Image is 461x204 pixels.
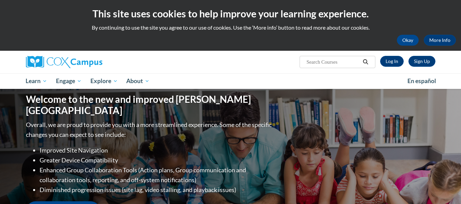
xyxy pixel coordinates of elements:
[408,56,435,67] a: Register
[26,56,102,68] img: Cox Campus
[40,145,273,155] li: Improved Site Navigation
[360,58,371,66] button: Search
[40,165,273,185] li: Enhanced Group Collaboration Tools (Action plans, Group communication and collaboration tools, re...
[403,74,441,88] a: En español
[86,73,122,89] a: Explore
[21,73,52,89] a: Learn
[5,7,456,20] h2: This site uses cookies to help improve your learning experience.
[26,56,156,68] a: Cox Campus
[16,73,446,89] div: Main menu
[122,73,154,89] a: About
[407,77,436,84] span: En español
[56,77,82,85] span: Engage
[424,35,456,46] a: More Info
[126,77,149,85] span: About
[397,35,419,46] button: Okay
[434,177,456,199] iframe: Button to launch messaging window
[90,77,118,85] span: Explore
[52,73,86,89] a: Engage
[40,185,273,195] li: Diminished progression issues (site lag, video stalling, and playback issues)
[306,58,360,66] input: Search Courses
[380,56,404,67] a: Log In
[26,94,273,116] h1: Welcome to the new and improved [PERSON_NAME][GEOGRAPHIC_DATA]
[40,155,273,165] li: Greater Device Compatibility
[26,120,273,140] p: Overall, we are proud to provide you with a more streamlined experience. Some of the specific cha...
[5,24,456,31] p: By continuing to use the site you agree to our use of cookies. Use the ‘More info’ button to read...
[26,77,47,85] span: Learn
